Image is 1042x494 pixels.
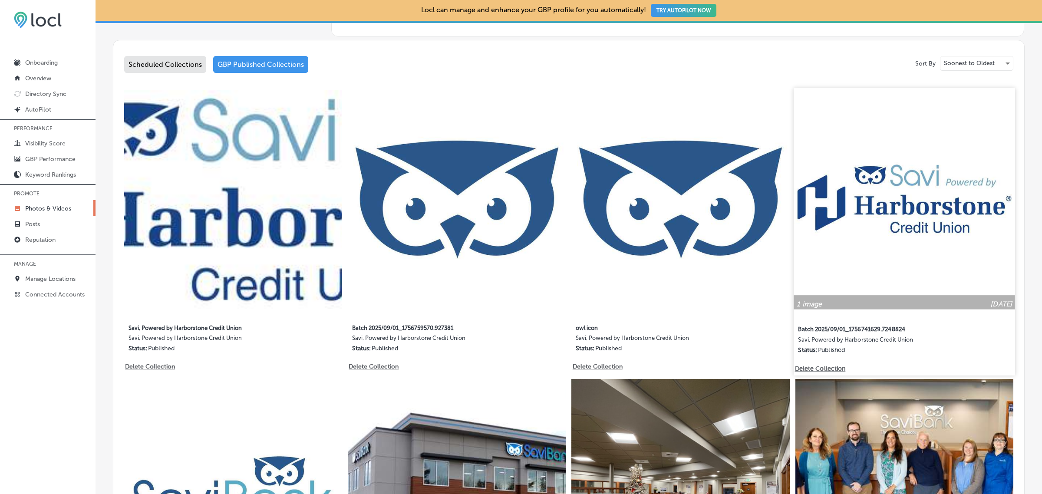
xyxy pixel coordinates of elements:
[349,363,398,370] p: Delete Collection
[915,60,936,67] p: Sort By
[794,88,1015,310] img: Collection thumbnail
[25,205,71,212] p: Photos & Videos
[14,11,62,28] img: 6efc1275baa40be7c98c3b36c6bfde44.png
[124,90,342,308] img: Collection thumbnail
[940,56,1013,70] div: Soonest to Oldest
[576,345,594,352] p: Status:
[125,363,174,370] p: Delete Collection
[990,300,1012,308] p: [DATE]
[651,4,716,17] button: TRY AUTOPILOT NOW
[25,221,40,228] p: Posts
[595,345,622,352] p: Published
[148,345,175,352] p: Published
[25,106,51,113] p: AutoPilot
[213,56,308,73] div: GBP Published Collections
[797,300,822,308] p: 1 image
[798,336,956,346] label: Savi, Powered by Harborstone Credit Union
[798,321,956,336] label: Batch 2025/09/01_1756741629.7248824
[795,365,844,372] p: Delete Collection
[798,346,817,354] p: Status:
[576,335,732,345] label: Savi, Powered by Harborstone Credit Union
[129,319,285,335] label: Savi, Powered by Harborstone Credit Union
[25,275,76,283] p: Manage Locations
[124,56,206,73] div: Scheduled Collections
[25,90,66,98] p: Directory Sync
[352,345,371,352] p: Status:
[25,291,85,298] p: Connected Accounts
[25,236,56,244] p: Reputation
[129,345,147,352] p: Status:
[25,75,51,82] p: Overview
[25,171,76,178] p: Keyword Rankings
[352,319,508,335] label: Batch 2025/09/01_1756759570.927381
[944,59,995,67] p: Soonest to Oldest
[576,319,732,335] label: owl icon
[25,59,58,66] p: Onboarding
[571,90,789,308] img: Collection thumbnail
[352,335,508,345] label: Savi, Powered by Harborstone Credit Union
[348,90,566,308] img: Collection thumbnail
[25,155,76,163] p: GBP Performance
[818,346,845,354] p: Published
[573,363,622,370] p: Delete Collection
[372,345,398,352] p: Published
[25,140,66,147] p: Visibility Score
[129,335,285,345] label: Savi, Powered by Harborstone Credit Union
